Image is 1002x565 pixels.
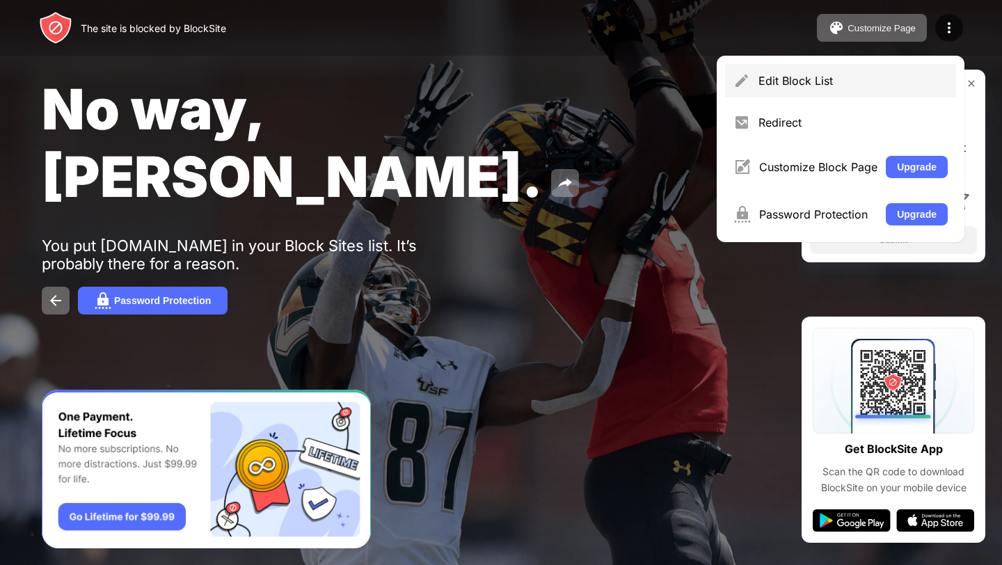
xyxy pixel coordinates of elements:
[47,292,64,309] img: back.svg
[848,23,916,33] div: Customize Page
[896,509,974,532] img: app-store.svg
[813,464,974,495] div: Scan the QR code to download BlockSite on your mobile device
[95,292,111,309] img: password.svg
[813,509,891,532] img: google-play.svg
[828,19,845,36] img: pallet.svg
[557,175,573,191] img: share.svg
[817,14,927,42] button: Customize Page
[42,390,371,549] iframe: Banner
[759,207,877,221] div: Password Protection
[733,159,751,175] img: menu-customize.svg
[886,156,948,178] button: Upgrade
[42,237,472,273] div: You put [DOMAIN_NAME] in your Block Sites list. It’s probably there for a reason.
[39,11,72,45] img: header-logo.svg
[845,439,943,459] div: Get BlockSite App
[758,74,948,88] div: Edit Block List
[81,22,226,34] div: The site is blocked by BlockSite
[42,75,543,210] span: No way, [PERSON_NAME].
[758,116,948,129] div: Redirect
[941,19,957,36] img: menu-icon.svg
[733,72,750,89] img: menu-pencil.svg
[886,203,948,225] button: Upgrade
[733,114,750,131] img: menu-redirect.svg
[759,160,877,174] div: Customize Block Page
[78,287,228,315] button: Password Protection
[966,78,977,89] img: rate-us-close.svg
[733,206,751,223] img: menu-password.svg
[114,295,211,306] div: Password Protection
